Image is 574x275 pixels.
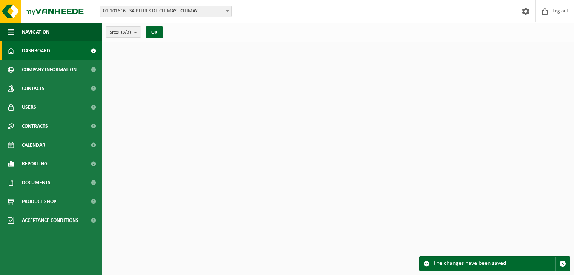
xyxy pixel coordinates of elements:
span: Sites [110,27,131,38]
span: Reporting [22,154,48,173]
div: The changes have been saved [433,257,555,271]
span: Users [22,98,36,117]
span: Contacts [22,79,45,98]
span: Company information [22,60,77,79]
span: Calendar [22,136,45,154]
span: Documents [22,173,51,192]
span: Navigation [22,23,49,41]
span: Product Shop [22,192,56,211]
span: Acceptance conditions [22,211,78,230]
button: OK [146,26,163,38]
count: (3/3) [121,30,131,35]
span: 01-101616 - SA BIERES DE CHIMAY - CHIMAY [100,6,231,17]
span: 01-101616 - SA BIERES DE CHIMAY - CHIMAY [100,6,232,17]
button: Sites(3/3) [106,26,141,38]
span: Contracts [22,117,48,136]
span: Dashboard [22,41,50,60]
